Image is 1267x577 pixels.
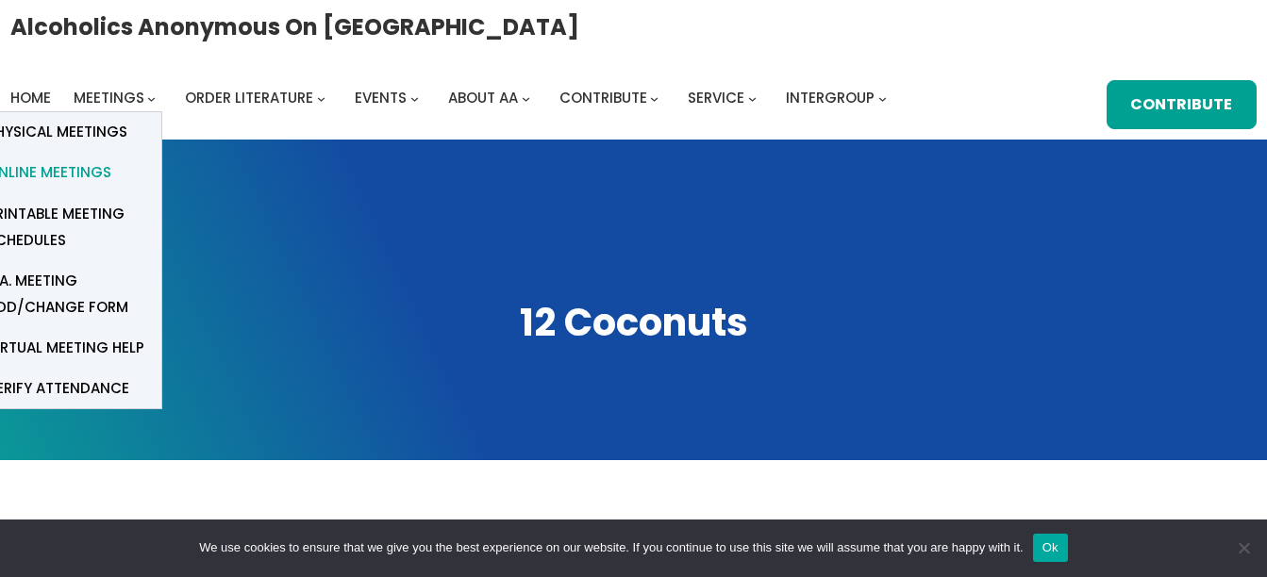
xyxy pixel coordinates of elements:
button: Ok [1033,534,1068,562]
a: Meetings [74,85,144,111]
span: About AA [448,88,518,107]
button: Meetings submenu [147,93,156,102]
button: Order Literature submenu [317,93,325,102]
span: Service [688,88,744,107]
nav: Intergroup [10,85,893,111]
a: Contribute [1107,80,1258,129]
h1: 12 Coconuts [19,297,1248,349]
span: We use cookies to ensure that we give you the best experience on our website. If you continue to ... [199,538,1023,557]
span: No [1234,538,1253,557]
a: Alcoholics Anonymous on [GEOGRAPHIC_DATA] [10,7,579,47]
span: Events [355,88,407,107]
span: Home [10,88,51,107]
button: Contribute submenu [650,93,659,102]
button: Service submenu [748,93,757,102]
a: Intergroup [786,85,875,111]
a: Home [10,85,51,111]
span: Meetings [74,88,144,107]
a: Contribute [559,85,647,111]
a: About AA [448,85,518,111]
a: Events [355,85,407,111]
a: Service [688,85,744,111]
span: Contribute [559,88,647,107]
span: Intergroup [786,88,875,107]
button: Intergroup submenu [878,93,887,102]
button: Events submenu [410,93,419,102]
button: About AA submenu [522,93,530,102]
span: Order Literature [185,88,313,107]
